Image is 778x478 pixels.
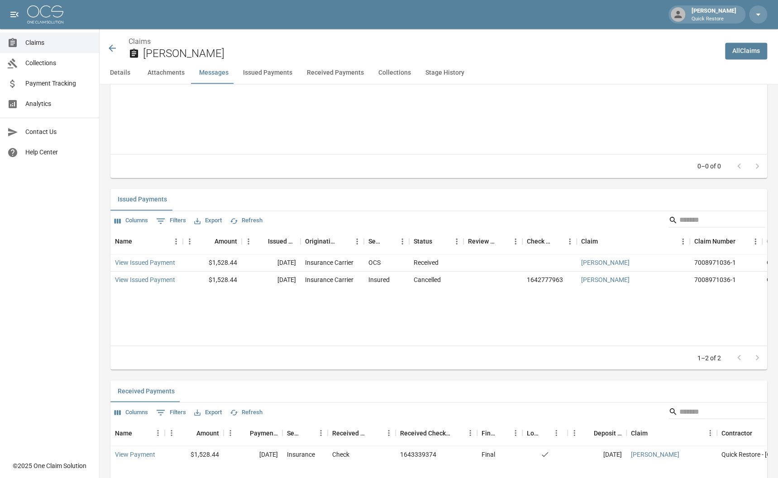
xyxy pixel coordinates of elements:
[154,405,188,420] button: Show filters
[165,446,224,463] div: $1,528.44
[694,229,735,254] div: Claim Number
[568,446,626,463] div: [DATE]
[451,426,463,439] button: Sort
[328,420,396,445] div: Received Method
[631,420,648,445] div: Claim
[414,229,432,254] div: Status
[287,420,301,445] div: Sender
[301,229,364,254] div: Originating From
[364,229,409,254] div: Sent To
[301,426,314,439] button: Sort
[250,420,278,445] div: Payment Date
[242,234,255,248] button: Menu
[236,62,300,84] button: Issued Payments
[237,426,250,439] button: Sort
[242,229,301,254] div: Issued Date
[192,405,224,419] button: Export
[414,258,439,267] div: Received
[242,254,301,272] div: [DATE]
[314,426,328,440] button: Menu
[598,235,611,248] button: Sort
[368,275,390,284] div: Insured
[143,47,718,60] h2: [PERSON_NAME]
[332,449,349,459] div: Check
[668,404,765,421] div: Search
[27,5,63,24] img: ocs-logo-white-transparent.png
[192,214,224,228] button: Export
[25,58,92,68] span: Collections
[332,420,369,445] div: Received Method
[396,420,477,445] div: Received Check Number
[577,229,690,254] div: Claim
[287,449,315,459] div: Insurance
[563,234,577,248] button: Menu
[432,235,445,248] button: Sort
[154,214,188,228] button: Show filters
[409,229,463,254] div: Status
[5,5,24,24] button: open drawer
[183,272,242,289] div: $1,528.44
[568,420,626,445] div: Deposit Date
[305,229,338,254] div: Originating From
[522,420,568,445] div: Lockbox
[151,426,165,440] button: Menu
[129,37,151,46] a: Claims
[725,43,767,59] a: AllClaims
[228,214,265,228] button: Refresh
[631,449,679,459] a: [PERSON_NAME]
[369,426,382,439] button: Sort
[721,420,752,445] div: Contractor
[581,426,594,439] button: Sort
[183,254,242,272] div: $1,528.44
[115,275,175,284] a: View Issued Payment
[735,235,748,248] button: Sort
[676,234,690,248] button: Menu
[371,62,418,84] button: Collections
[112,214,150,228] button: Select columns
[648,426,660,439] button: Sort
[110,420,165,445] div: Name
[400,449,436,459] div: 1643339374
[690,229,762,254] div: Claim Number
[215,229,237,254] div: Amount
[477,420,522,445] div: Final/Partial
[694,275,736,284] div: 7008971036-1
[749,234,762,248] button: Menu
[115,229,132,254] div: Name
[282,420,328,445] div: Sender
[594,420,622,445] div: Deposit Date
[496,235,509,248] button: Sort
[25,79,92,88] span: Payment Tracking
[132,235,145,248] button: Sort
[255,235,268,248] button: Sort
[482,449,495,459] div: Final
[468,229,496,254] div: Review Status
[418,62,472,84] button: Stage History
[129,36,718,47] nav: breadcrumb
[581,258,630,267] a: [PERSON_NAME]
[25,38,92,48] span: Claims
[183,234,196,248] button: Menu
[224,446,282,463] div: [DATE]
[25,99,92,109] span: Analytics
[697,353,721,362] p: 1–2 of 2
[268,229,296,254] div: Issued Date
[25,148,92,157] span: Help Center
[522,229,577,254] div: Check Number
[110,380,767,402] div: related-list tabs
[368,229,383,254] div: Sent To
[224,420,282,445] div: Payment Date
[202,235,215,248] button: Sort
[752,426,765,439] button: Sort
[482,420,496,445] div: Final/Partial
[169,234,183,248] button: Menu
[350,234,364,248] button: Menu
[192,62,236,84] button: Messages
[692,15,736,23] p: Quick Restore
[25,127,92,137] span: Contact Us
[228,405,265,419] button: Refresh
[224,426,237,440] button: Menu
[110,380,182,402] button: Received Payments
[509,234,522,248] button: Menu
[242,272,301,289] div: [DATE]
